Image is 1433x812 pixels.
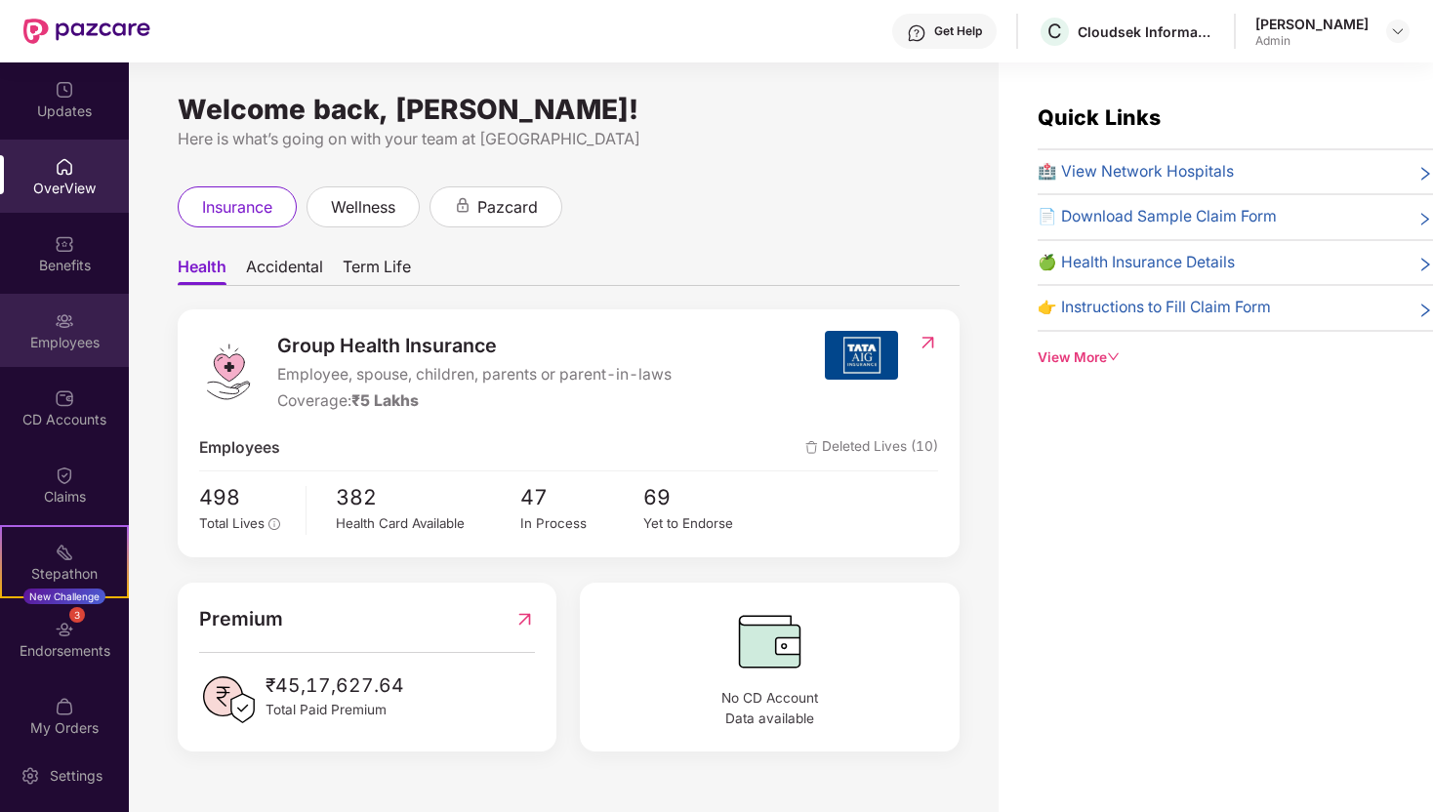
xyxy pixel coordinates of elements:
[1038,104,1161,130] span: Quick Links
[907,23,926,43] img: svg+xml;base64,PHN2ZyBpZD0iSGVscC0zMngzMiIgeG1sbnM9Imh0dHA6Ly93d3cudzMub3JnLzIwMDAvc3ZnIiB3aWR0aD...
[55,234,74,254] img: svg+xml;base64,PHN2ZyBpZD0iQmVuZWZpdHMiIHhtbG5zPSJodHRwOi8vd3d3LnczLm9yZy8yMDAwL3N2ZyIgd2lkdGg9Ij...
[454,197,471,215] div: animation
[1255,33,1369,49] div: Admin
[1390,23,1406,39] img: svg+xml;base64,PHN2ZyBpZD0iRHJvcGRvd24tMzJ4MzIiIHhtbG5zPSJodHRwOi8vd3d3LnczLm9yZy8yMDAwL3N2ZyIgd2...
[55,157,74,177] img: svg+xml;base64,PHN2ZyBpZD0iSG9tZSIgeG1sbnM9Imh0dHA6Ly93d3cudzMub3JnLzIwMDAvc3ZnIiB3aWR0aD0iMjAiIG...
[199,343,258,401] img: logo
[20,766,40,786] img: svg+xml;base64,PHN2ZyBpZD0iU2V0dGluZy0yMHgyMCIgeG1sbnM9Imh0dHA6Ly93d3cudzMub3JnLzIwMDAvc3ZnIiB3aW...
[1417,164,1433,184] span: right
[336,513,520,534] div: Health Card Available
[199,481,292,514] span: 498
[514,604,535,634] img: RedirectIcon
[331,195,395,220] span: wellness
[1038,347,1433,368] div: View More
[2,564,127,584] div: Stepathon
[1038,160,1234,184] span: 🏥 View Network Hospitals
[277,331,672,361] span: Group Health Insurance
[266,670,404,700] span: ₹45,17,627.64
[23,589,105,604] div: New Challenge
[477,195,538,220] span: pazcard
[643,513,766,534] div: Yet to Endorse
[1038,296,1271,320] span: 👉 Instructions to Fill Claim Form
[1107,350,1121,364] span: down
[601,688,937,730] span: No CD Account Data available
[520,513,643,534] div: In Process
[343,257,411,285] span: Term Life
[805,441,818,454] img: deleteIcon
[1038,251,1235,275] span: 🍏 Health Insurance Details
[55,311,74,331] img: svg+xml;base64,PHN2ZyBpZD0iRW1wbG95ZWVzIiB4bWxucz0iaHR0cDovL3d3dy53My5vcmcvMjAwMC9zdmciIHdpZHRoPS...
[199,436,280,461] span: Employees
[277,363,672,387] span: Employee, spouse, children, parents or parent-in-laws
[268,518,280,530] span: info-circle
[1078,22,1214,41] div: Cloudsek Information Security Private Limited
[601,604,937,678] img: CDBalanceIcon
[55,697,74,716] img: svg+xml;base64,PHN2ZyBpZD0iTXlfT3JkZXJzIiBkYXRhLW5hbWU9Ik15IE9yZGVycyIgeG1sbnM9Imh0dHA6Ly93d3cudz...
[44,766,108,786] div: Settings
[202,195,272,220] span: insurance
[55,80,74,100] img: svg+xml;base64,PHN2ZyBpZD0iVXBkYXRlZCIgeG1sbnM9Imh0dHA6Ly93d3cudzMub3JnLzIwMDAvc3ZnIiB3aWR0aD0iMj...
[277,389,672,414] div: Coverage:
[805,436,938,461] span: Deleted Lives (10)
[1255,15,1369,33] div: [PERSON_NAME]
[336,481,520,514] span: 382
[1417,255,1433,275] span: right
[1417,300,1433,320] span: right
[55,620,74,639] img: svg+xml;base64,PHN2ZyBpZD0iRW5kb3JzZW1lbnRzIiB4bWxucz0iaHR0cDovL3d3dy53My5vcmcvMjAwMC9zdmciIHdpZH...
[1417,209,1433,229] span: right
[178,101,960,117] div: Welcome back, [PERSON_NAME]!
[520,481,643,514] span: 47
[1047,20,1062,43] span: C
[643,481,766,514] span: 69
[351,391,419,410] span: ₹5 Lakhs
[266,700,404,720] span: Total Paid Premium
[934,23,982,39] div: Get Help
[178,127,960,151] div: Here is what’s going on with your team at [GEOGRAPHIC_DATA]
[918,333,938,352] img: RedirectIcon
[23,19,150,44] img: New Pazcare Logo
[199,515,265,531] span: Total Lives
[178,257,226,285] span: Health
[246,257,323,285] span: Accidental
[55,543,74,562] img: svg+xml;base64,PHN2ZyB4bWxucz0iaHR0cDovL3d3dy53My5vcmcvMjAwMC9zdmciIHdpZHRoPSIyMSIgaGVpZ2h0PSIyMC...
[825,331,898,380] img: insurerIcon
[69,607,85,623] div: 3
[55,388,74,408] img: svg+xml;base64,PHN2ZyBpZD0iQ0RfQWNjb3VudHMiIGRhdGEtbmFtZT0iQ0QgQWNjb3VudHMiIHhtbG5zPSJodHRwOi8vd3...
[199,670,258,729] img: PaidPremiumIcon
[199,604,283,634] span: Premium
[55,466,74,485] img: svg+xml;base64,PHN2ZyBpZD0iQ2xhaW0iIHhtbG5zPSJodHRwOi8vd3d3LnczLm9yZy8yMDAwL3N2ZyIgd2lkdGg9IjIwIi...
[1038,205,1277,229] span: 📄 Download Sample Claim Form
